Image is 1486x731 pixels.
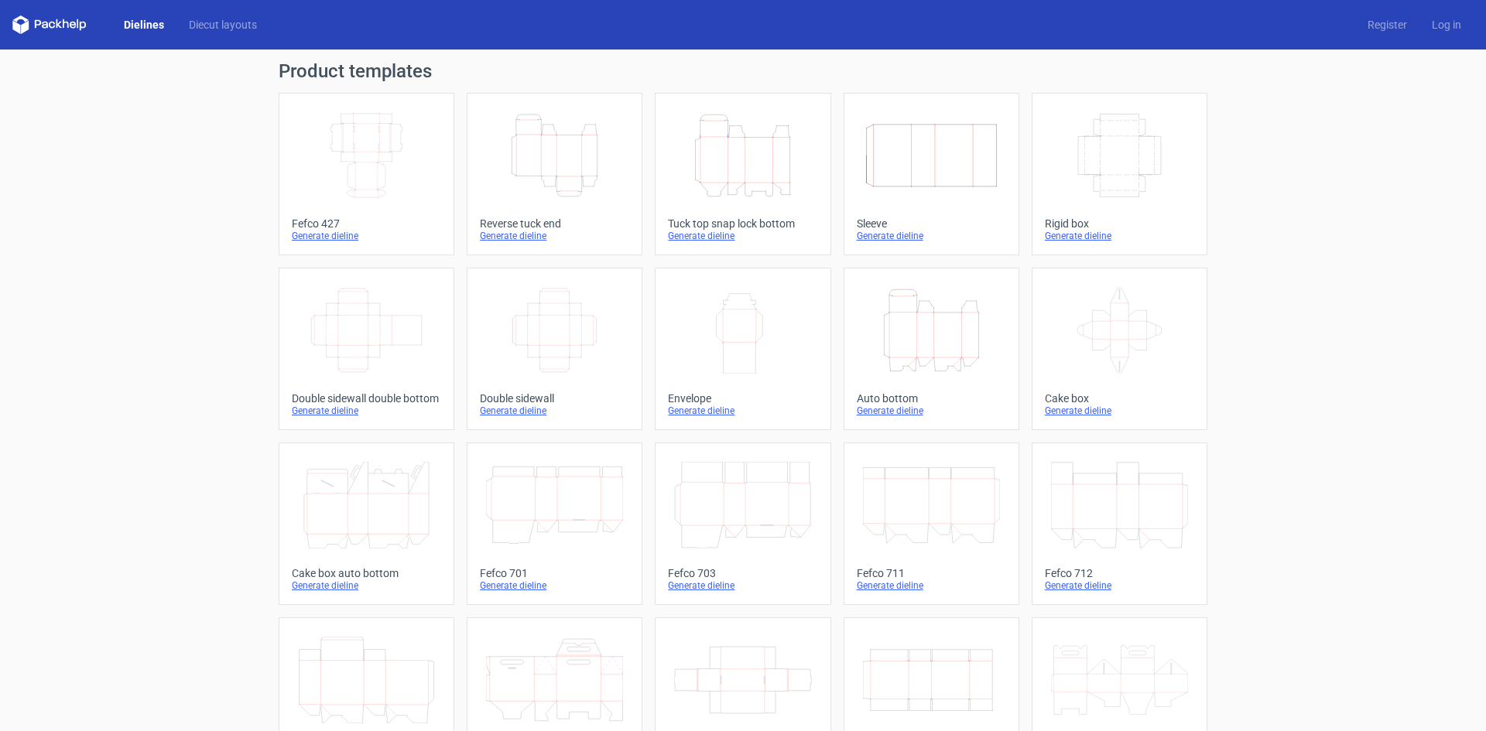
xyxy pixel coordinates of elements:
[1045,579,1194,592] div: Generate dieline
[480,230,629,242] div: Generate dieline
[480,392,629,405] div: Double sidewall
[292,392,441,405] div: Double sidewall double bottom
[844,442,1019,605] a: Fefco 711Generate dieline
[1045,392,1194,405] div: Cake box
[668,405,817,417] div: Generate dieline
[279,62,1207,80] h1: Product templates
[1045,567,1194,579] div: Fefco 712
[857,392,1006,405] div: Auto bottom
[292,579,441,592] div: Generate dieline
[467,442,642,605] a: Fefco 701Generate dieline
[857,579,1006,592] div: Generate dieline
[480,217,629,230] div: Reverse tuck end
[668,230,817,242] div: Generate dieline
[292,230,441,242] div: Generate dieline
[655,268,830,430] a: EnvelopeGenerate dieline
[279,93,454,255] a: Fefco 427Generate dieline
[1032,93,1207,255] a: Rigid boxGenerate dieline
[844,93,1019,255] a: SleeveGenerate dieline
[1032,268,1207,430] a: Cake boxGenerate dieline
[1032,442,1207,605] a: Fefco 712Generate dieline
[857,230,1006,242] div: Generate dieline
[467,93,642,255] a: Reverse tuck endGenerate dieline
[292,567,441,579] div: Cake box auto bottom
[668,567,817,579] div: Fefco 703
[279,268,454,430] a: Double sidewall double bottomGenerate dieline
[176,17,269,32] a: Diecut layouts
[844,268,1019,430] a: Auto bottomGenerate dieline
[668,217,817,230] div: Tuck top snap lock bottom
[655,93,830,255] a: Tuck top snap lock bottomGenerate dieline
[857,567,1006,579] div: Fefco 711
[480,405,629,417] div: Generate dieline
[480,579,629,592] div: Generate dieline
[292,405,441,417] div: Generate dieline
[1355,17,1419,32] a: Register
[1045,217,1194,230] div: Rigid box
[1045,230,1194,242] div: Generate dieline
[467,268,642,430] a: Double sidewallGenerate dieline
[111,17,176,32] a: Dielines
[668,579,817,592] div: Generate dieline
[655,442,830,605] a: Fefco 703Generate dieline
[1419,17,1474,32] a: Log in
[292,217,441,230] div: Fefco 427
[279,442,454,605] a: Cake box auto bottomGenerate dieline
[480,567,629,579] div: Fefco 701
[668,392,817,405] div: Envelope
[857,405,1006,417] div: Generate dieline
[857,217,1006,230] div: Sleeve
[1045,405,1194,417] div: Generate dieline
